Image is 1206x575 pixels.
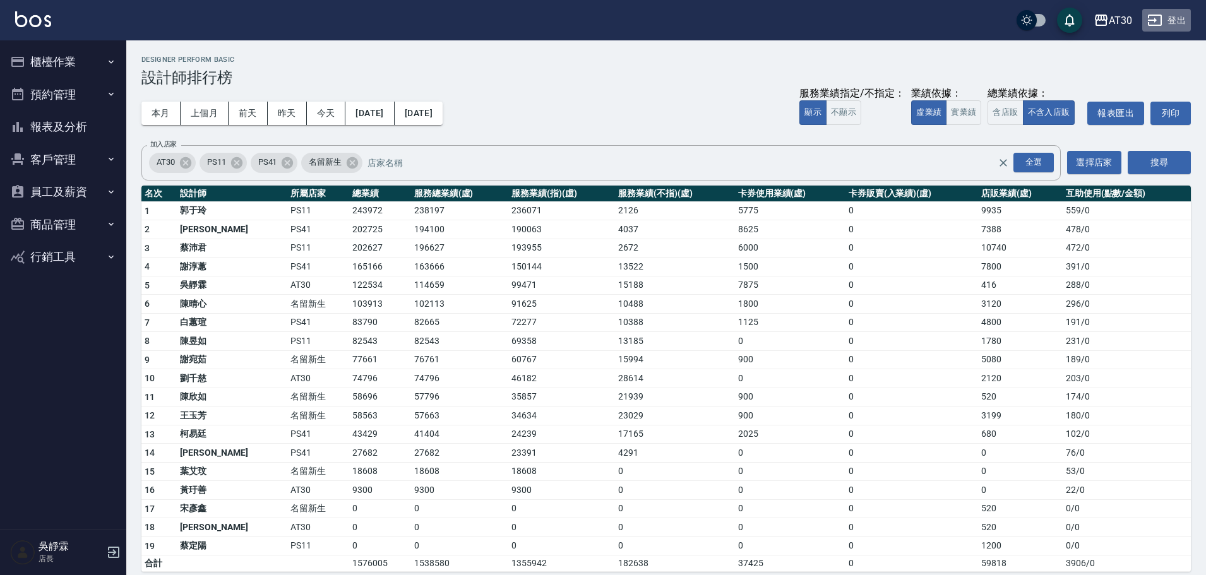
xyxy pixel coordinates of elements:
label: 加入店家 [150,139,177,149]
td: 10740 [978,239,1062,258]
td: 203 / 0 [1063,369,1191,388]
button: 預約管理 [5,78,121,111]
td: 10388 [615,313,735,332]
td: 0 [845,350,979,369]
td: 15994 [615,350,735,369]
td: 91625 [508,295,615,314]
td: 蔡定陽 [177,536,287,555]
td: PS11 [287,201,349,220]
td: 9300 [508,481,615,500]
td: 王玉芳 [177,406,287,425]
td: 900 [735,388,845,406]
button: 登出 [1142,9,1191,32]
td: 37425 [735,555,845,572]
td: 58696 [349,388,411,406]
td: 0 [845,276,979,295]
td: 520 [978,518,1062,537]
td: 0 [508,518,615,537]
button: 商品管理 [5,208,121,241]
span: 11 [145,392,155,402]
td: 13522 [615,258,735,276]
td: 2120 [978,369,1062,388]
td: 葉艾玟 [177,462,287,481]
td: 41404 [411,425,508,444]
td: 182638 [615,555,735,572]
td: 1500 [735,258,845,276]
td: 0 [411,518,508,537]
td: 6000 [735,239,845,258]
td: 2672 [615,239,735,258]
div: AT30 [1109,13,1132,28]
span: 5 [145,280,150,290]
td: 0 [845,295,979,314]
td: 0 [349,499,411,518]
button: 上個月 [181,102,229,125]
td: 名留新生 [287,499,349,518]
td: 0 [845,201,979,220]
td: 7800 [978,258,1062,276]
td: 1538580 [411,555,508,572]
td: 114659 [411,276,508,295]
td: 24239 [508,425,615,444]
td: 郭于玲 [177,201,287,220]
button: save [1057,8,1082,33]
td: 35857 [508,388,615,406]
td: 0 [845,518,979,537]
td: 名留新生 [287,406,349,425]
td: 559 / 0 [1063,201,1191,220]
td: 0 [735,444,845,463]
td: AT30 [287,369,349,388]
td: 陳昱如 [177,332,287,351]
td: 1125 [735,313,845,332]
button: 列印 [1150,102,1191,125]
td: 27682 [411,444,508,463]
td: PS11 [287,332,349,351]
td: 0 [845,499,979,518]
td: 296 / 0 [1063,295,1191,314]
td: 謝淳蕙 [177,258,287,276]
td: 122534 [349,276,411,295]
td: PS41 [287,220,349,239]
td: 0 [349,536,411,555]
td: 謝宛茹 [177,350,287,369]
td: 5775 [735,201,845,220]
td: 1576005 [349,555,411,572]
button: 行銷工具 [5,240,121,273]
span: 6 [145,299,150,309]
td: AT30 [287,518,349,537]
button: 報表及分析 [5,110,121,143]
span: PS11 [200,156,234,169]
td: 189 / 0 [1063,350,1191,369]
td: 0 [615,462,735,481]
td: 0 [845,406,979,425]
td: 103913 [349,295,411,314]
td: 74796 [349,369,411,388]
img: Person [10,540,35,565]
td: 0 [845,332,979,351]
td: 0 [411,536,508,555]
td: 2126 [615,201,735,220]
td: 白蕙瑄 [177,313,287,332]
td: 165166 [349,258,411,276]
td: 191 / 0 [1063,313,1191,332]
td: 名留新生 [287,295,349,314]
button: 前天 [229,102,268,125]
th: 店販業績(虛) [978,186,1062,202]
td: 0 [735,536,845,555]
button: 實業績 [946,100,981,125]
span: 名留新生 [301,156,349,169]
td: 1355942 [508,555,615,572]
button: 含店販 [988,100,1023,125]
td: 0 / 0 [1063,536,1191,555]
th: 設計師 [177,186,287,202]
td: 10488 [615,295,735,314]
img: Logo [15,11,51,27]
button: 櫃檯作業 [5,45,121,78]
th: 服務業績(不指)(虛) [615,186,735,202]
td: 72277 [508,313,615,332]
td: 202627 [349,239,411,258]
button: 顯示 [799,100,827,125]
td: 163666 [411,258,508,276]
td: 193955 [508,239,615,258]
span: 9 [145,355,150,365]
